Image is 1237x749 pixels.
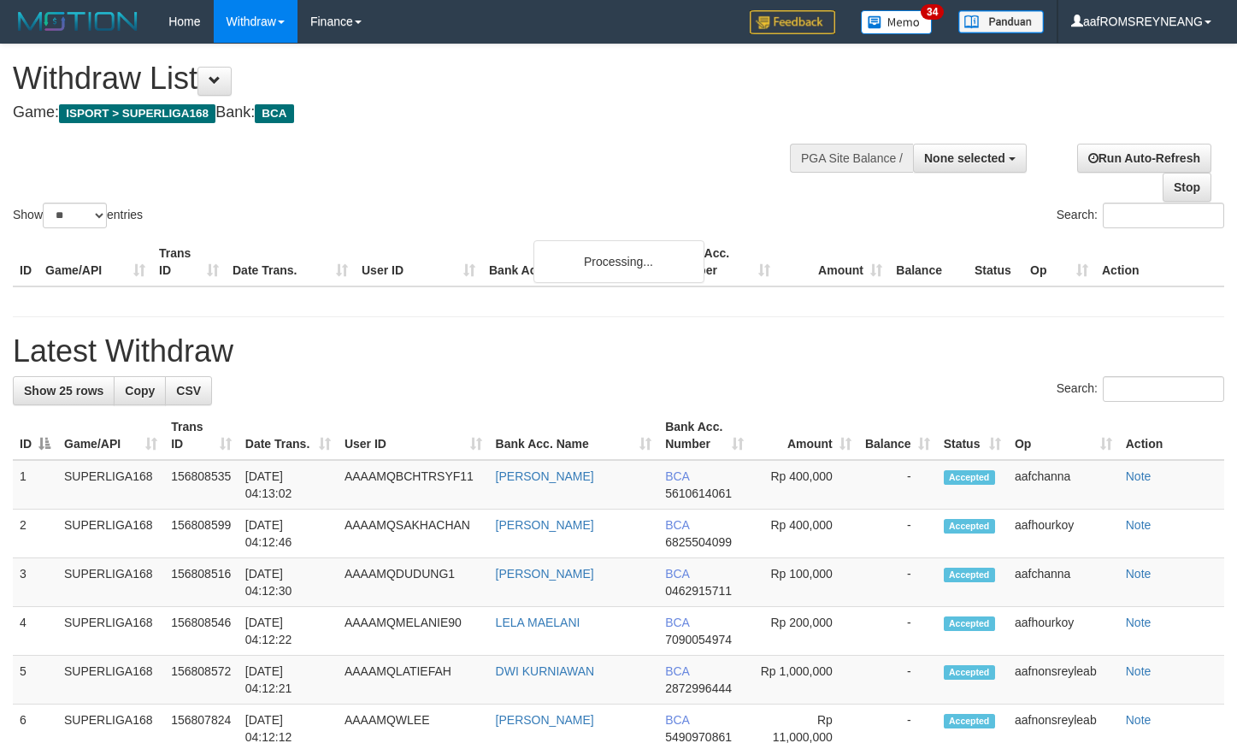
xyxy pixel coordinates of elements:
[489,411,659,460] th: Bank Acc. Name: activate to sort column ascending
[944,714,995,728] span: Accepted
[858,607,937,656] td: -
[1095,238,1224,286] th: Action
[937,411,1008,460] th: Status: activate to sort column ascending
[858,558,937,607] td: -
[114,376,166,405] a: Copy
[1077,144,1211,173] a: Run Auto-Refresh
[750,10,835,34] img: Feedback.jpg
[338,460,489,510] td: AAAAMQBCHTRSYF11
[858,460,937,510] td: -
[239,558,338,607] td: [DATE] 04:12:30
[43,203,107,228] select: Showentries
[13,656,57,705] td: 5
[1008,558,1119,607] td: aafchanna
[665,518,689,532] span: BCA
[1119,411,1224,460] th: Action
[858,411,937,460] th: Balance: activate to sort column ascending
[496,567,594,581] a: [PERSON_NAME]
[13,558,57,607] td: 3
[944,568,995,582] span: Accepted
[858,510,937,558] td: -
[1126,518,1152,532] a: Note
[1008,607,1119,656] td: aafhourkoy
[924,151,1005,165] span: None selected
[338,411,489,460] th: User ID: activate to sort column ascending
[13,510,57,558] td: 2
[57,411,164,460] th: Game/API: activate to sort column ascending
[255,104,293,123] span: BCA
[338,510,489,558] td: AAAAMQSAKHACHAN
[944,519,995,534] span: Accepted
[1023,238,1095,286] th: Op
[944,470,995,485] span: Accepted
[968,238,1023,286] th: Status
[57,558,164,607] td: SUPERLIGA168
[751,411,858,460] th: Amount: activate to sort column ascending
[665,730,732,744] span: Copy 5490970861 to clipboard
[1163,173,1211,202] a: Stop
[921,4,944,20] span: 34
[958,10,1044,33] img: panduan.png
[790,144,913,173] div: PGA Site Balance /
[239,510,338,558] td: [DATE] 04:12:46
[239,607,338,656] td: [DATE] 04:12:22
[665,664,689,678] span: BCA
[665,616,689,629] span: BCA
[239,411,338,460] th: Date Trans.: activate to sort column ascending
[944,616,995,631] span: Accepted
[1008,460,1119,510] td: aafchanna
[1057,376,1224,402] label: Search:
[858,656,937,705] td: -
[665,584,732,598] span: Copy 0462915711 to clipboard
[751,558,858,607] td: Rp 100,000
[496,518,594,532] a: [PERSON_NAME]
[176,384,201,398] span: CSV
[164,411,239,460] th: Trans ID: activate to sort column ascending
[13,203,143,228] label: Show entries
[1008,510,1119,558] td: aafhourkoy
[164,656,239,705] td: 156808572
[57,460,164,510] td: SUPERLIGA168
[165,376,212,405] a: CSV
[496,469,594,483] a: [PERSON_NAME]
[751,656,858,705] td: Rp 1,000,000
[665,633,732,646] span: Copy 7090054974 to clipboard
[239,656,338,705] td: [DATE] 04:12:21
[496,616,580,629] a: LELA MAELANI
[13,238,38,286] th: ID
[751,510,858,558] td: Rp 400,000
[57,607,164,656] td: SUPERLIGA168
[226,238,355,286] th: Date Trans.
[338,558,489,607] td: AAAAMQDUDUNG1
[861,10,933,34] img: Button%20Memo.svg
[1103,203,1224,228] input: Search:
[1008,656,1119,705] td: aafnonsreyleab
[13,411,57,460] th: ID: activate to sort column descending
[152,238,226,286] th: Trans ID
[13,62,808,96] h1: Withdraw List
[658,411,751,460] th: Bank Acc. Number: activate to sort column ascending
[1126,567,1152,581] a: Note
[239,460,338,510] td: [DATE] 04:13:02
[496,713,594,727] a: [PERSON_NAME]
[665,487,732,500] span: Copy 5610614061 to clipboard
[125,384,155,398] span: Copy
[665,567,689,581] span: BCA
[751,460,858,510] td: Rp 400,000
[1126,616,1152,629] a: Note
[24,384,103,398] span: Show 25 rows
[482,238,665,286] th: Bank Acc. Name
[777,238,889,286] th: Amount
[164,510,239,558] td: 156808599
[665,535,732,549] span: Copy 6825504099 to clipboard
[533,240,704,283] div: Processing...
[338,607,489,656] td: AAAAMQMELANIE90
[944,665,995,680] span: Accepted
[665,713,689,727] span: BCA
[913,144,1027,173] button: None selected
[751,607,858,656] td: Rp 200,000
[496,664,595,678] a: DWI KURNIAWAN
[164,460,239,510] td: 156808535
[1126,713,1152,727] a: Note
[164,558,239,607] td: 156808516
